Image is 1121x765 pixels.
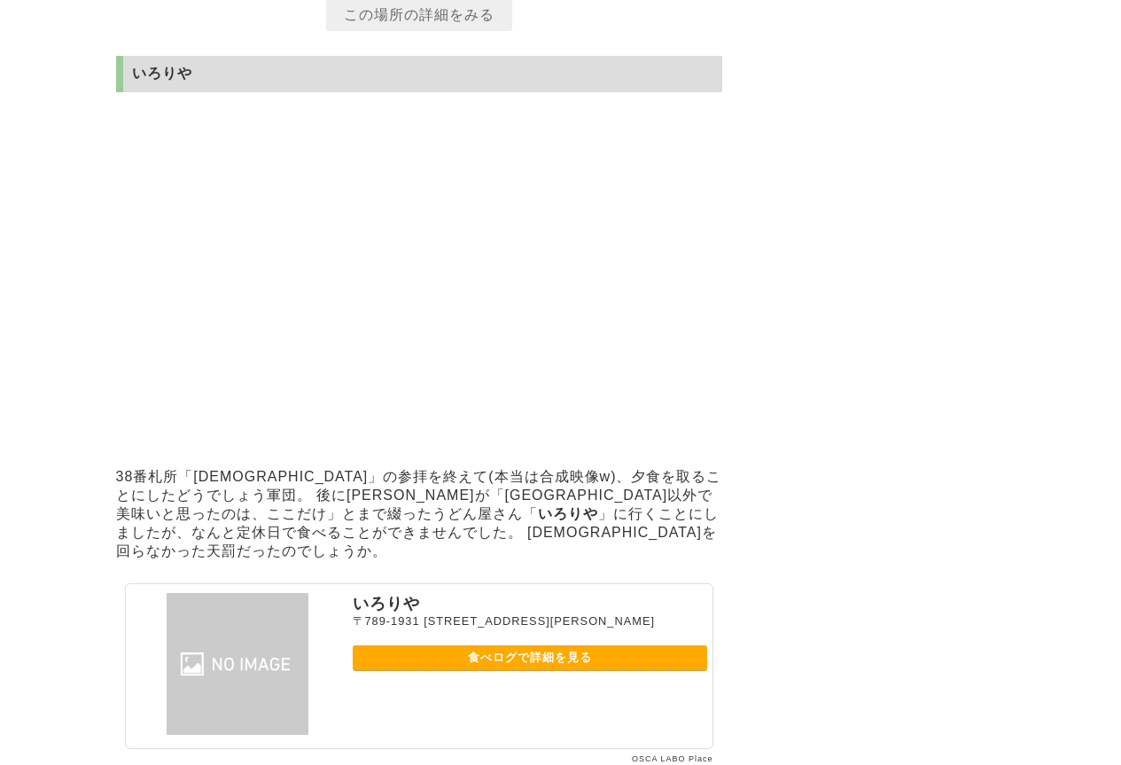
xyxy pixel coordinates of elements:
span: 〒789-1931 [353,614,420,628]
strong: いろりや [538,506,598,521]
img: いろりや [131,593,344,735]
h2: いろりや [116,56,722,92]
span: [STREET_ADDRESS][PERSON_NAME] [424,614,655,628]
a: 食べログで詳細を見る [353,645,707,671]
a: OSCA LABO Place [632,754,713,763]
p: 38番札所「[DEMOGRAPHIC_DATA]」の参拝を終えて(本当は合成映像w)、夕食を取ることにしたどうでしょう軍団。 後に[PERSON_NAME]が「[GEOGRAPHIC_DATA]... [116,464,722,566]
p: いろりや [353,593,707,614]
